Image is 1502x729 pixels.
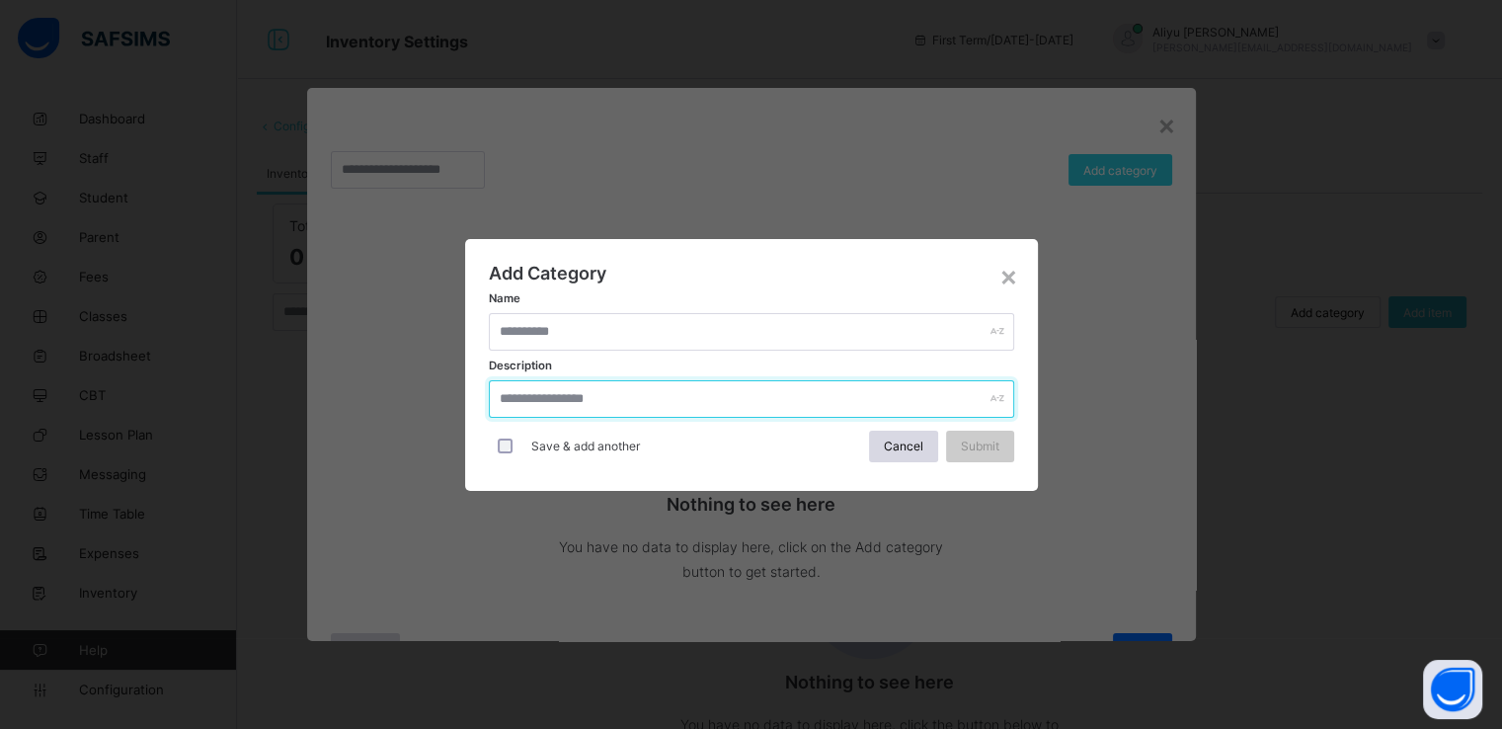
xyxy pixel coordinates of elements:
label: Description [489,359,552,372]
div: Save & add another [489,426,640,467]
button: Open asap [1423,660,1482,719]
div: × [999,259,1018,292]
label: Name [489,291,520,305]
span: Submit [961,439,999,453]
span: Cancel [884,439,923,453]
span: Add Category [489,263,606,283]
